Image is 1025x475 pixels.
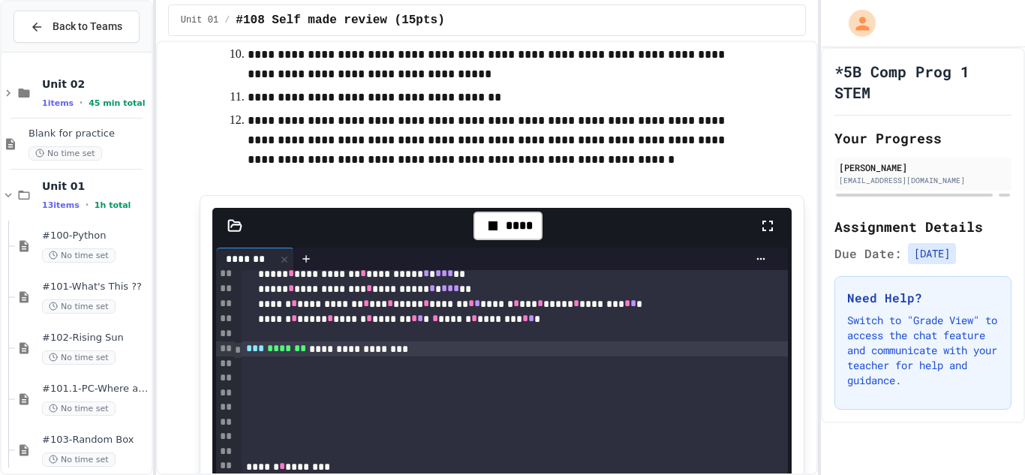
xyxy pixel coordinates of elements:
[42,350,116,365] span: No time set
[53,19,122,35] span: Back to Teams
[847,289,999,307] h3: Need Help?
[29,128,149,140] span: Blank for practice
[833,6,879,41] div: My Account
[42,299,116,314] span: No time set
[89,98,145,108] span: 45 min total
[42,434,149,446] span: #103-Random Box
[834,216,1011,237] h2: Assignment Details
[42,452,116,467] span: No time set
[42,77,149,91] span: Unit 02
[224,14,230,26] span: /
[839,161,1007,174] div: [PERSON_NAME]
[847,313,999,388] p: Switch to "Grade View" to access the chat feature and communicate with your teacher for help and ...
[14,11,140,43] button: Back to Teams
[42,179,149,193] span: Unit 01
[42,248,116,263] span: No time set
[42,383,149,395] span: #101.1-PC-Where am I?
[834,128,1011,149] h2: Your Progress
[42,332,149,344] span: #102-Rising Sun
[42,200,80,210] span: 13 items
[86,199,89,211] span: •
[908,243,956,264] span: [DATE]
[834,61,1011,103] h1: *5B Comp Prog 1 STEM
[95,200,131,210] span: 1h total
[29,146,102,161] span: No time set
[839,175,1007,186] div: [EMAIL_ADDRESS][DOMAIN_NAME]
[80,97,83,109] span: •
[236,11,444,29] span: #108 Self made review (15pts)
[834,245,902,263] span: Due Date:
[181,14,218,26] span: Unit 01
[42,98,74,108] span: 1 items
[42,230,149,242] span: #100-Python
[42,401,116,416] span: No time set
[42,281,149,293] span: #101-What's This ??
